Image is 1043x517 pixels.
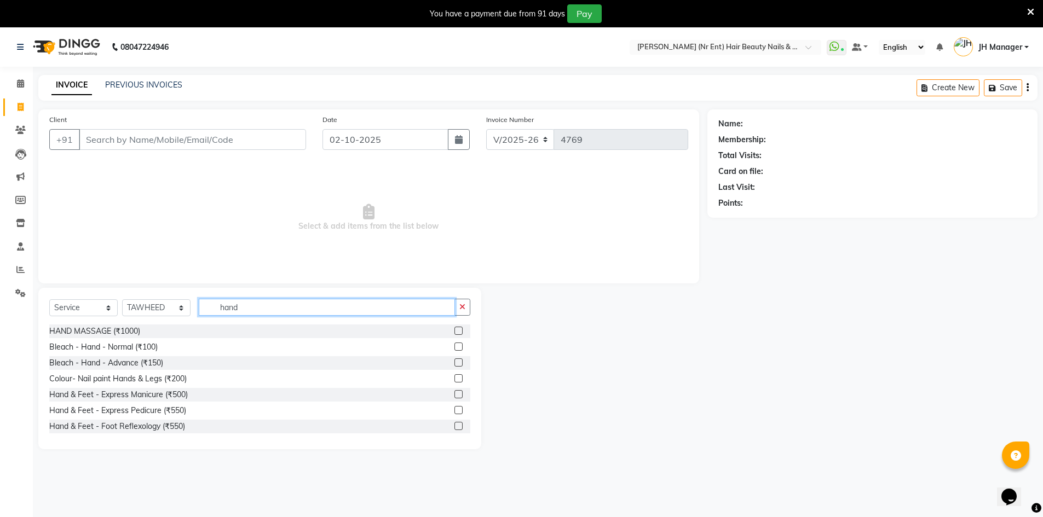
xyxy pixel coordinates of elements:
[49,357,163,369] div: Bleach - Hand - Advance (₹150)
[917,79,979,96] button: Create New
[718,118,743,130] div: Name:
[567,4,602,23] button: Pay
[49,389,188,400] div: Hand & Feet - Express Manicure (₹500)
[984,79,1022,96] button: Save
[49,163,688,272] span: Select & add items from the list below
[49,115,67,125] label: Client
[49,421,185,432] div: Hand & Feet - Foot Reflexology (₹550)
[718,150,762,161] div: Total Visits:
[49,129,80,150] button: +91
[430,8,565,20] div: You have a payment due from 91 days
[51,75,92,95] a: INVOICE
[718,166,763,177] div: Card on file:
[79,129,306,150] input: Search by Name/Mobile/Email/Code
[105,80,182,90] a: PREVIOUS INVOICES
[997,473,1032,506] iframe: chat widget
[28,32,103,62] img: logo
[120,32,169,62] b: 08047224946
[718,134,766,146] div: Membership:
[718,182,755,193] div: Last Visit:
[49,341,158,353] div: Bleach - Hand - Normal (₹100)
[486,115,534,125] label: Invoice Number
[718,197,743,209] div: Points:
[49,405,186,416] div: Hand & Feet - Express Pedicure (₹550)
[954,37,973,56] img: JH Manager
[199,299,455,316] input: Search or Scan
[322,115,337,125] label: Date
[978,42,1022,53] span: JH Manager
[49,326,140,337] div: HAND MASSAGE (₹1000)
[49,373,187,385] div: Colour- Nail paint Hands & Legs (₹200)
